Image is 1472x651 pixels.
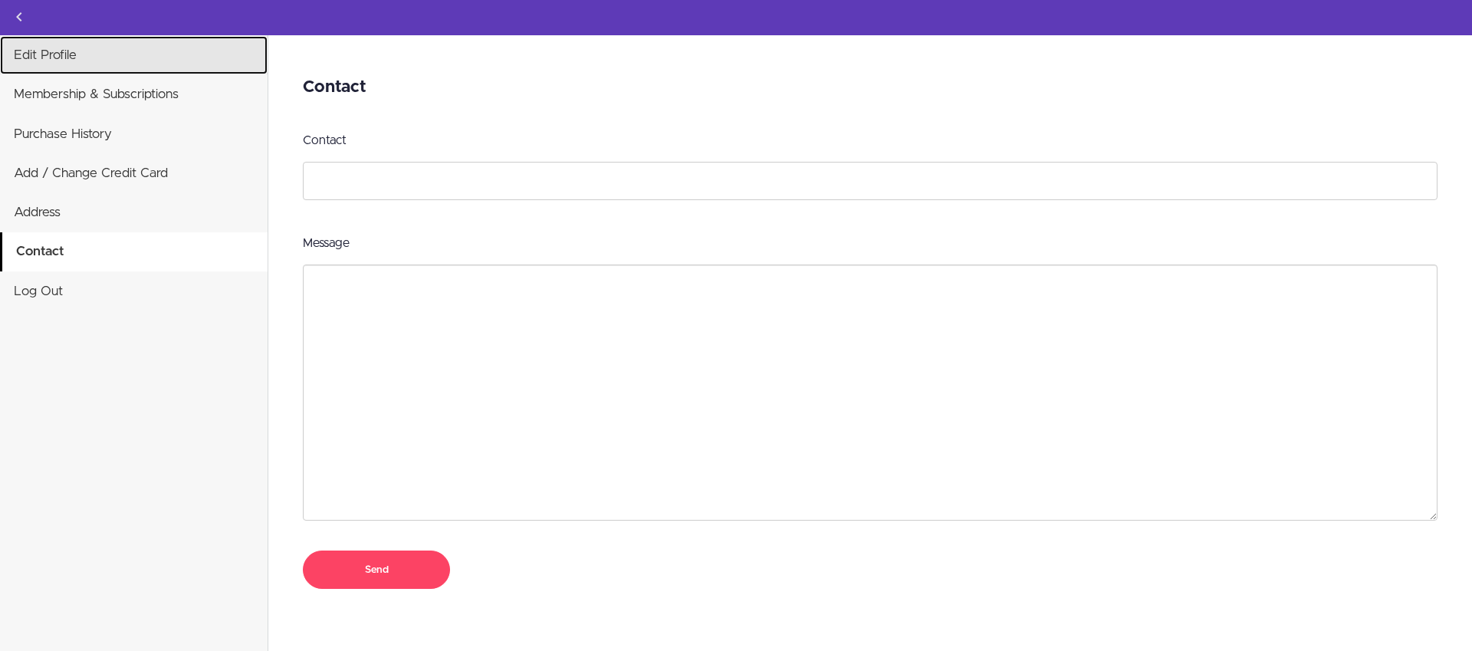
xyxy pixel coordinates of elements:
input: Send [303,551,450,589]
a: Contact [2,232,268,271]
label: Contact [303,132,347,150]
label: Message [303,235,350,252]
svg: Back to courses [10,8,28,26]
h2: Contact [303,78,1437,97]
